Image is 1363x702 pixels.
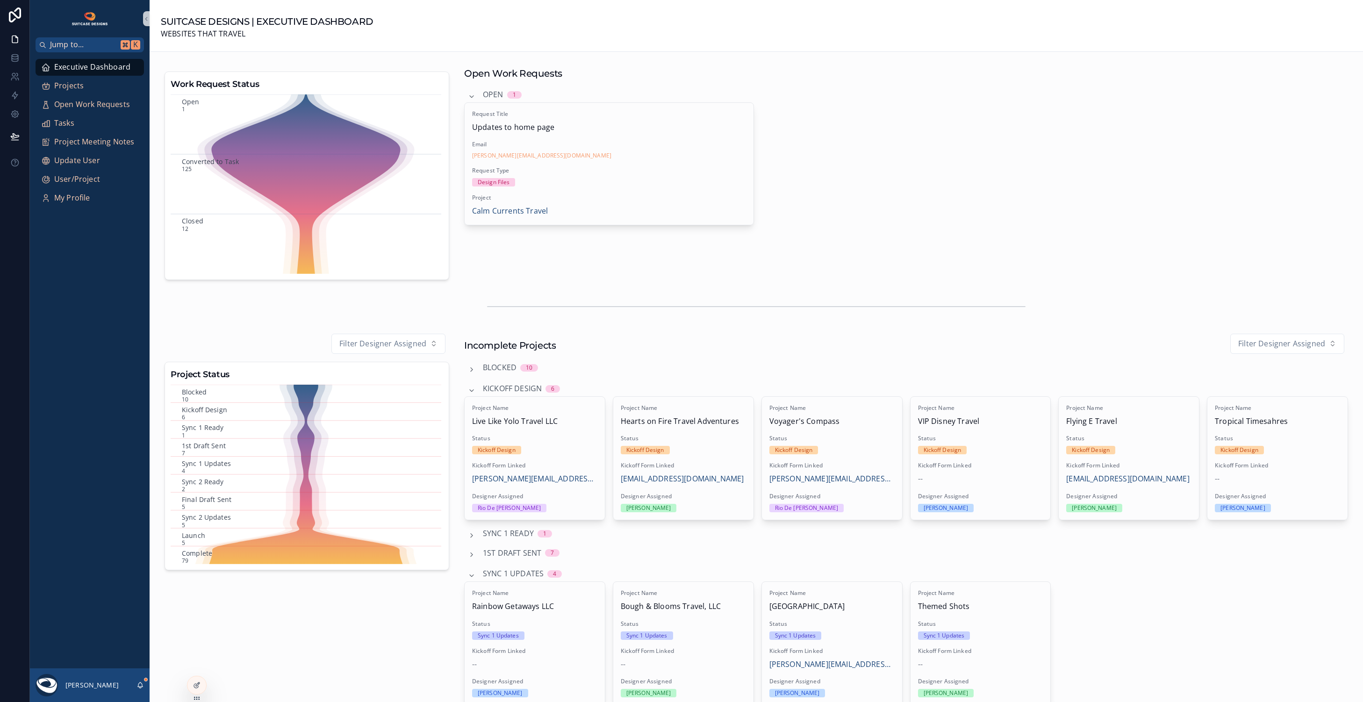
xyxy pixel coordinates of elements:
[65,681,119,690] p: [PERSON_NAME]
[36,115,144,132] a: Tasks
[918,601,1043,613] span: Themed Shots
[182,539,185,547] text: 5
[483,383,542,395] span: Kickoff Design
[472,678,597,685] span: Designer Assigned
[472,141,746,148] span: Email
[918,493,1043,500] span: Designer Assigned
[182,549,212,558] text: Complete
[1207,396,1348,520] a: Project NameTropical TimesahresStatusKickoff DesignKickoff Form Linked--Designer Assigned[PERSON_...
[621,415,746,428] span: Hearts on Fire Travel Adventures
[621,404,746,412] span: Project Name
[182,414,185,422] text: 6
[472,659,477,671] span: --
[924,446,961,454] div: Kickoff Design
[769,620,895,628] span: Status
[464,102,754,225] a: Request TitleUpdates to home pageEmail[PERSON_NAME][EMAIL_ADDRESS][DOMAIN_NAME]Request TypeDesign...
[621,493,746,500] span: Designer Assigned
[1215,493,1340,500] span: Designer Assigned
[626,631,667,640] div: Sync 1 Updates
[478,504,541,512] div: Rio De [PERSON_NAME]
[1220,446,1258,454] div: Kickoff Design
[478,631,519,640] div: Sync 1 Updates
[54,155,100,167] span: Update User
[472,589,597,597] span: Project Name
[1215,473,1220,485] span: --
[182,495,231,504] text: Final Draft Sent
[910,396,1051,520] a: Project NameVIP Disney TravelStatusKickoff DesignKickoff Form Linked--Designer Assigned[PERSON_NAME]
[464,67,562,80] h1: Open Work Requests
[36,134,144,150] a: Project Meeting Notes
[1072,446,1110,454] div: Kickoff Design
[171,78,443,91] h3: Work Request Status
[161,15,373,28] h1: SUITCASE DESIGNS | EXECUTIVE DASHBOARD
[182,165,192,173] text: 125
[182,441,226,450] text: 1st Draft Sent
[918,620,1043,628] span: Status
[182,216,203,225] text: Closed
[36,37,144,52] button: Jump to...K
[54,136,134,148] span: Project Meeting Notes
[472,473,597,485] span: [PERSON_NAME][EMAIL_ADDRESS][DOMAIN_NAME]
[472,205,548,217] a: Calm Currents Travel
[1215,462,1340,469] span: Kickoff Form Linked
[472,435,597,442] span: Status
[182,395,188,403] text: 10
[472,122,746,134] span: Updates to home page
[1072,504,1117,512] div: [PERSON_NAME]
[769,404,895,412] span: Project Name
[626,446,664,454] div: Kickoff Design
[54,99,130,111] span: Open Work Requests
[182,449,185,457] text: 7
[769,678,895,685] span: Designer Assigned
[769,462,895,469] span: Kickoff Form Linked
[132,41,139,49] span: K
[621,647,746,655] span: Kickoff Form Linked
[1066,473,1189,485] a: [EMAIL_ADDRESS][DOMAIN_NAME]
[182,387,207,396] text: Blocked
[924,689,968,697] div: [PERSON_NAME]
[36,78,144,94] a: Projects
[30,52,150,219] div: scrollable content
[478,178,509,186] div: Design Files
[775,689,820,697] div: [PERSON_NAME]
[182,431,185,439] text: 1
[182,503,185,511] text: 5
[472,110,746,118] span: Request Title
[769,589,895,597] span: Project Name
[761,396,903,520] a: Project NameVoyager's CompassStatusKickoff DesignKickoff Form Linked[PERSON_NAME][EMAIL_ADDRESS][...
[54,192,90,204] span: My Profile
[1066,435,1191,442] span: Status
[182,105,185,113] text: 1
[472,647,597,655] span: Kickoff Form Linked
[339,338,426,350] span: Filter Designer Assigned
[182,423,224,432] text: Sync 1 Ready
[331,334,445,354] button: Select Button
[472,404,597,412] span: Project Name
[54,61,130,73] span: Executive Dashboard
[1066,415,1191,428] span: Flying E Travel
[918,404,1043,412] span: Project Name
[775,446,813,454] div: Kickoff Design
[478,446,516,454] div: Kickoff Design
[1215,404,1340,412] span: Project Name
[54,80,84,92] span: Projects
[472,167,746,174] span: Request Type
[924,631,965,640] div: Sync 1 Updates
[621,589,746,597] span: Project Name
[472,620,597,628] span: Status
[182,97,200,106] text: Open
[483,89,503,101] span: Open
[182,157,239,165] text: Converted to Task
[472,462,597,469] span: Kickoff Form Linked
[769,601,895,613] span: [GEOGRAPHIC_DATA]
[71,11,109,26] img: App logo
[472,493,597,500] span: Designer Assigned
[182,405,227,414] text: Kickoff Design
[1066,404,1191,412] span: Project Name
[54,173,100,186] span: User/Project
[1220,504,1265,512] div: [PERSON_NAME]
[769,415,895,428] span: Voyager's Compass
[182,513,231,522] text: Sync 2 Updates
